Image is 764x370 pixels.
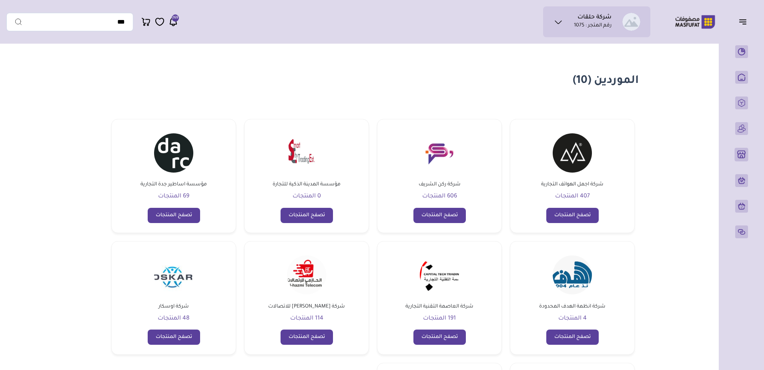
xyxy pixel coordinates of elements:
span: 0 المنتجات [293,193,321,200]
img: شركة انظمة الهدف المحدودة [553,255,592,295]
span: شركة العاصمة التقنية التجارية [404,302,475,311]
span: 269 [172,14,178,22]
a: تصفح المنتجات [413,208,466,223]
img: شركة اجمل الهواتف التجارية [553,133,592,173]
span: 191 المنتجات [423,316,456,322]
span: شركة اوسكار [157,302,190,311]
a: شركة العاصمة التقنية التجارية شركة العاصمة التقنية التجارية 191 المنتجات [404,251,475,324]
span: شركة انظمة الهدف المحدودة [537,302,607,311]
span: 48 المنتجات [158,316,190,322]
span: شركة [PERSON_NAME] للاتصالات [267,302,347,311]
a: شركة انظمة الهدف المحدودة شركة انظمة الهدف المحدودة 4 المنتجات [537,251,607,324]
a: مؤسسة المدينة الذكية للتجارة مؤسسة المدينة الذكية للتجارة 0 المنتجات [271,129,342,201]
img: مؤسسة المدينة الذكية للتجارة [287,133,326,173]
a: شركة اجمل الهواتف التجارية شركة اجمل الهواتف التجارية 407 المنتجات [539,129,605,201]
a: مؤسسة اساطير جدة التجارية مؤسسة اساطير جدة التجارية 69 المنتجات [139,129,209,201]
span: مؤسسة اساطير جدة التجارية [139,180,209,189]
a: شركة ركن الشريف شركة ركن الشريف 606 المنتجات [415,129,463,201]
a: تصفح المنتجات [281,208,333,223]
a: تصفح المنتجات [413,330,466,345]
span: 114 المنتجات [290,316,323,322]
a: شركة الحازمى للاتصالات شركة [PERSON_NAME] للاتصالات 114 المنتجات [267,251,347,324]
a: 269 [168,17,178,27]
p: رقم المتجر : 1075 [574,22,612,30]
a: تصفح المنتجات [148,330,200,345]
span: مؤسسة المدينة الذكية للتجارة [271,180,342,189]
img: شركة الحازمى للاتصالات [287,255,326,295]
a: تصفح المنتجات [148,208,200,223]
a: تصفح المنتجات [281,330,333,345]
img: شركة حلقات [622,13,640,31]
a: شركة اوسكار شركة اوسكار 48 المنتجات [150,251,198,324]
img: شركة اوسكار [154,255,193,295]
span: شركة اجمل الهواتف التجارية [539,180,605,189]
img: شركة ركن الشريف [420,133,459,173]
a: تصفح المنتجات [546,208,599,223]
span: 69 المنتجات [158,193,189,200]
span: شركة ركن الشريف [417,180,462,189]
img: شركة العاصمة التقنية التجارية [420,255,459,295]
h1: الموردين (10) [573,74,639,88]
a: تصفح المنتجات [546,330,599,345]
img: مؤسسة اساطير جدة التجارية [154,133,193,173]
span: 4 المنتجات [558,316,587,322]
img: Logo [670,14,721,30]
span: 407 المنتجات [555,193,590,200]
h1: شركة حلقات [578,14,612,22]
span: 606 المنتجات [422,193,457,200]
